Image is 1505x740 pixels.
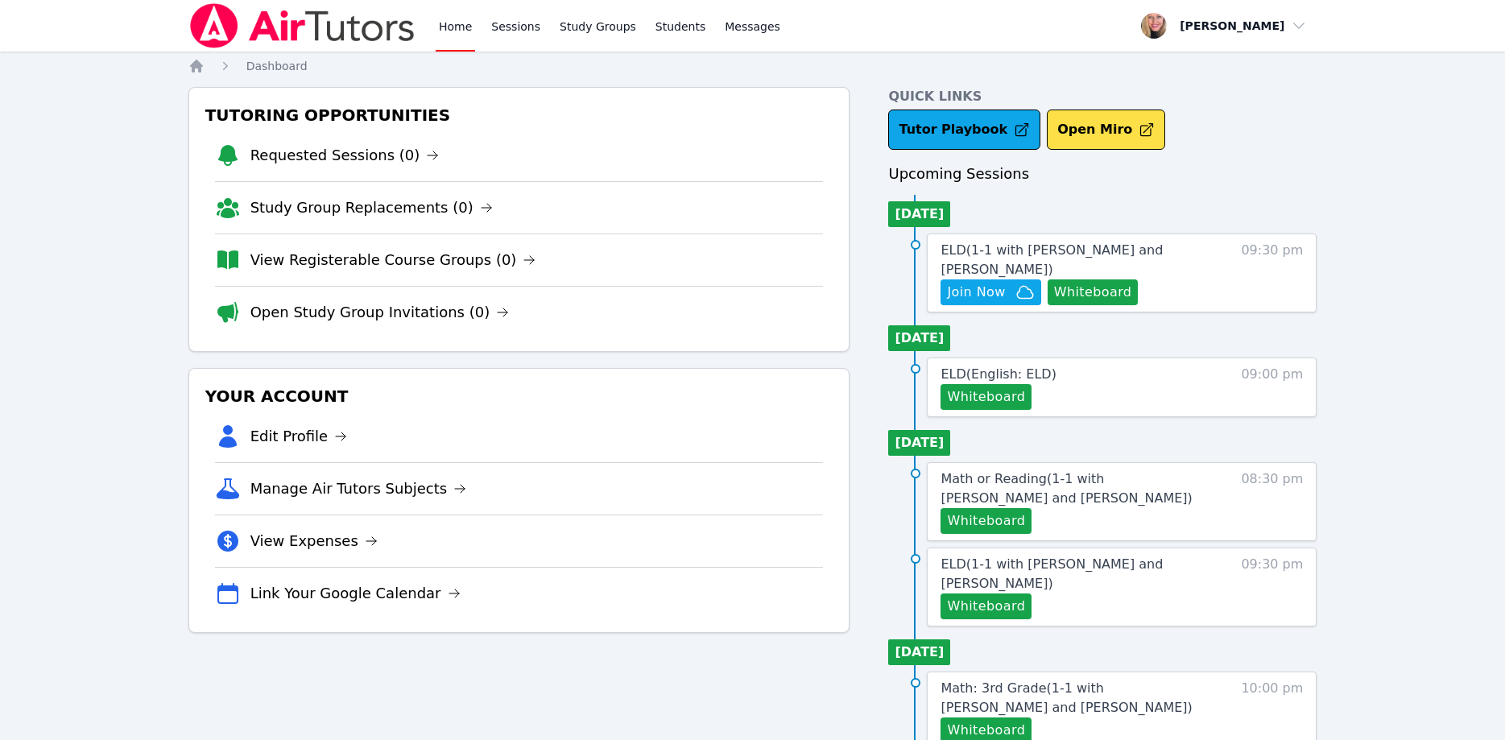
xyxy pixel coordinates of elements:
[202,382,837,411] h3: Your Account
[202,101,837,130] h3: Tutoring Opportunities
[188,58,1317,74] nav: Breadcrumb
[246,58,308,74] a: Dashboard
[888,201,950,227] li: [DATE]
[941,593,1032,619] button: Whiteboard
[250,425,348,448] a: Edit Profile
[941,471,1192,506] span: Math or Reading ( 1-1 with [PERSON_NAME] and [PERSON_NAME] )
[941,555,1212,593] a: ELD(1-1 with [PERSON_NAME] and [PERSON_NAME])
[250,301,510,324] a: Open Study Group Invitations (0)
[1241,365,1303,410] span: 09:00 pm
[941,679,1212,717] a: Math: 3rd Grade(1-1 with [PERSON_NAME] and [PERSON_NAME])
[947,283,1005,302] span: Join Now
[888,430,950,456] li: [DATE]
[250,477,467,500] a: Manage Air Tutors Subjects
[725,19,780,35] span: Messages
[941,680,1192,715] span: Math: 3rd Grade ( 1-1 with [PERSON_NAME] and [PERSON_NAME] )
[1241,241,1303,305] span: 09:30 pm
[250,582,461,605] a: Link Your Google Calendar
[1047,110,1165,150] button: Open Miro
[941,384,1032,410] button: Whiteboard
[1241,555,1303,619] span: 09:30 pm
[250,196,493,219] a: Study Group Replacements (0)
[250,530,378,552] a: View Expenses
[888,163,1317,185] h3: Upcoming Sessions
[941,279,1040,305] button: Join Now
[1048,279,1139,305] button: Whiteboard
[941,556,1163,591] span: ELD ( 1-1 with [PERSON_NAME] and [PERSON_NAME] )
[250,249,536,271] a: View Registerable Course Groups (0)
[888,325,950,351] li: [DATE]
[941,365,1056,384] a: ELD(English: ELD)
[1241,469,1303,534] span: 08:30 pm
[888,110,1040,150] a: Tutor Playbook
[941,366,1056,382] span: ELD ( English: ELD )
[941,469,1212,508] a: Math or Reading(1-1 with [PERSON_NAME] and [PERSON_NAME])
[941,242,1163,277] span: ELD ( 1-1 with [PERSON_NAME] and [PERSON_NAME] )
[941,241,1212,279] a: ELD(1-1 with [PERSON_NAME] and [PERSON_NAME])
[888,639,950,665] li: [DATE]
[188,3,416,48] img: Air Tutors
[246,60,308,72] span: Dashboard
[941,508,1032,534] button: Whiteboard
[888,87,1317,106] h4: Quick Links
[250,144,440,167] a: Requested Sessions (0)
